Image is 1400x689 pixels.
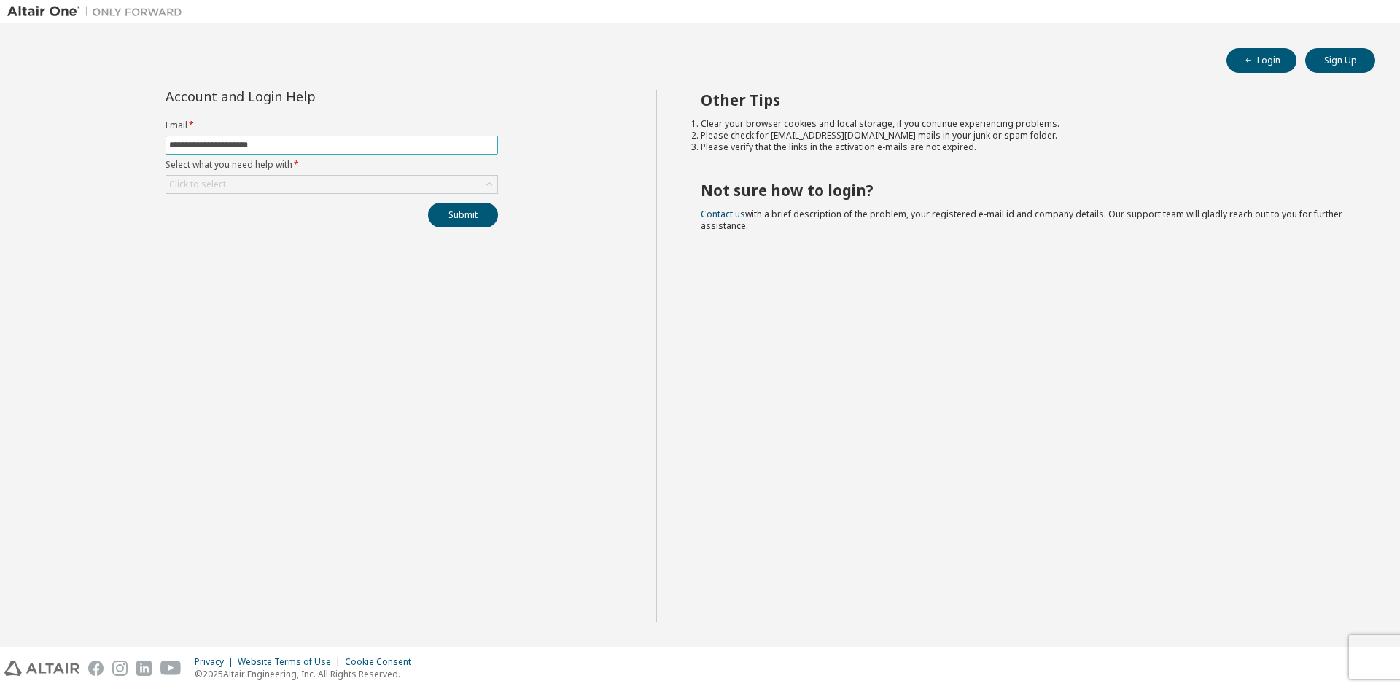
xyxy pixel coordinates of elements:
button: Login [1226,48,1296,73]
li: Clear your browser cookies and local storage, if you continue experiencing problems. [701,118,1350,130]
img: facebook.svg [88,661,104,676]
img: instagram.svg [112,661,128,676]
label: Email [166,120,498,131]
h2: Other Tips [701,90,1350,109]
li: Please check for [EMAIL_ADDRESS][DOMAIN_NAME] mails in your junk or spam folder. [701,130,1350,141]
button: Submit [428,203,498,227]
div: Click to select [166,176,497,193]
button: Sign Up [1305,48,1375,73]
p: © 2025 Altair Engineering, Inc. All Rights Reserved. [195,668,420,680]
img: altair_logo.svg [4,661,79,676]
img: Altair One [7,4,190,19]
a: Contact us [701,208,745,220]
div: Cookie Consent [345,656,420,668]
div: Privacy [195,656,238,668]
label: Select what you need help with [166,159,498,171]
span: with a brief description of the problem, your registered e-mail id and company details. Our suppo... [701,208,1342,232]
img: linkedin.svg [136,661,152,676]
li: Please verify that the links in the activation e-mails are not expired. [701,141,1350,153]
img: youtube.svg [160,661,182,676]
div: Website Terms of Use [238,656,345,668]
div: Account and Login Help [166,90,432,102]
div: Click to select [169,179,226,190]
h2: Not sure how to login? [701,181,1350,200]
